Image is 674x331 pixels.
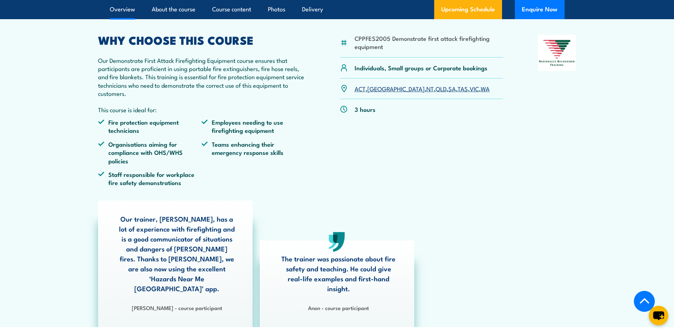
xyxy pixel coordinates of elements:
a: ACT [355,84,366,93]
a: NT [426,84,434,93]
li: Fire protection equipment technicians [98,118,202,135]
p: 3 hours [355,105,376,113]
a: VIC [470,84,479,93]
a: WA [481,84,490,93]
p: The trainer was passionate about fire safety and teaching. He could give real-life examples and f... [281,254,397,293]
p: Our trainer, [PERSON_NAME], has a lot of experience with firefighting and is a good communicator ... [119,214,235,293]
strong: Anon - course participant [308,304,369,311]
h2: WHY CHOOSE THIS COURSE [98,35,306,45]
p: Our Demonstrate First Attack Firefighting Equipment course ensures that participants are proficie... [98,56,306,98]
li: CPPFES2005 Demonstrate first attack firefighting equipment [355,34,503,51]
li: Organisations aiming for compliance with OHS/WHS policies [98,140,202,165]
p: This course is ideal for: [98,105,306,114]
a: TAS [458,84,468,93]
a: SA [448,84,456,93]
p: Individuals, Small groups or Corporate bookings [355,64,487,72]
button: chat-button [649,306,668,325]
p: , , , , , , , [355,85,490,93]
strong: [PERSON_NAME] - course participant [132,304,222,311]
img: Nationally Recognised Training logo. [538,35,576,71]
li: Teams enhancing their emergency response skills [201,140,305,165]
li: Staff responsible for workplace fire safety demonstrations [98,170,202,187]
a: [GEOGRAPHIC_DATA] [367,84,425,93]
li: Employees needing to use firefighting equipment [201,118,305,135]
a: QLD [436,84,447,93]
